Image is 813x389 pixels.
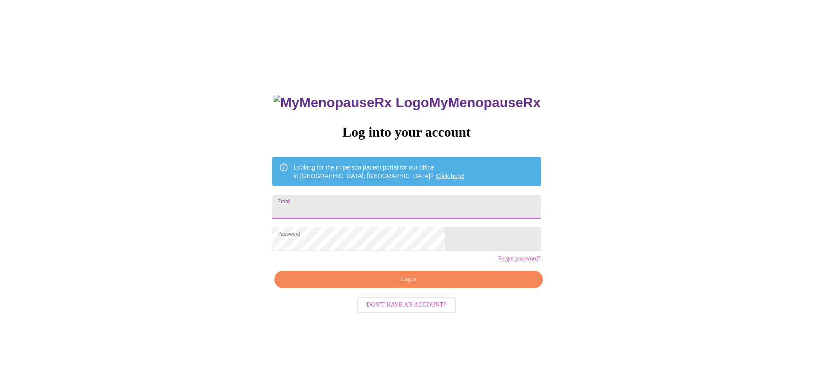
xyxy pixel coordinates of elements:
span: Don't have an account? [367,300,446,310]
button: Login [274,271,542,288]
a: Don't have an account? [355,301,458,308]
h3: Log into your account [272,124,540,140]
button: Don't have an account? [357,297,456,313]
div: Looking for the in person patient portal for our office in [GEOGRAPHIC_DATA], [GEOGRAPHIC_DATA]? [294,160,465,184]
a: Click here! [436,173,465,179]
a: Forgot password? [498,255,541,262]
span: Login [284,274,533,285]
img: MyMenopauseRx Logo [274,95,429,111]
h3: MyMenopauseRx [274,95,541,111]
